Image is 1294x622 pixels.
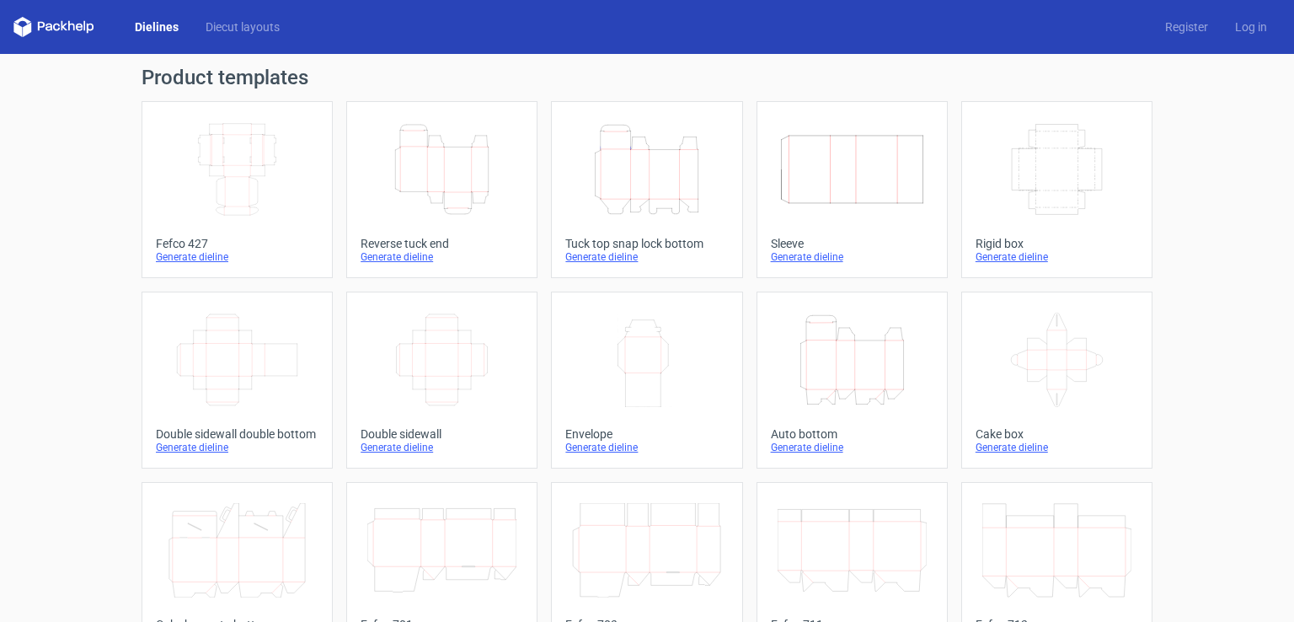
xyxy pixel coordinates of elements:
div: Double sidewall double bottom [156,427,318,441]
a: Auto bottomGenerate dieline [757,292,948,469]
a: Tuck top snap lock bottomGenerate dieline [551,101,742,278]
div: Cake box [976,427,1138,441]
a: Rigid boxGenerate dieline [961,101,1152,278]
div: Rigid box [976,237,1138,250]
a: Double sidewallGenerate dieline [346,292,537,469]
div: Generate dieline [771,441,933,454]
a: Fefco 427Generate dieline [142,101,333,278]
div: Generate dieline [156,250,318,264]
div: Reverse tuck end [361,237,523,250]
div: Generate dieline [156,441,318,454]
div: Generate dieline [771,250,933,264]
div: Generate dieline [361,441,523,454]
a: Diecut layouts [192,19,293,35]
div: Tuck top snap lock bottom [565,237,728,250]
div: Auto bottom [771,427,933,441]
a: Reverse tuck endGenerate dieline [346,101,537,278]
div: Generate dieline [565,441,728,454]
div: Double sidewall [361,427,523,441]
div: Generate dieline [976,250,1138,264]
div: Generate dieline [361,250,523,264]
div: Fefco 427 [156,237,318,250]
div: Envelope [565,427,728,441]
div: Generate dieline [976,441,1138,454]
div: Sleeve [771,237,933,250]
a: Log in [1222,19,1281,35]
a: Double sidewall double bottomGenerate dieline [142,292,333,469]
h1: Product templates [142,67,1152,88]
a: Cake boxGenerate dieline [961,292,1152,469]
div: Generate dieline [565,250,728,264]
a: Register [1152,19,1222,35]
a: Dielines [121,19,192,35]
a: SleeveGenerate dieline [757,101,948,278]
a: EnvelopeGenerate dieline [551,292,742,469]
